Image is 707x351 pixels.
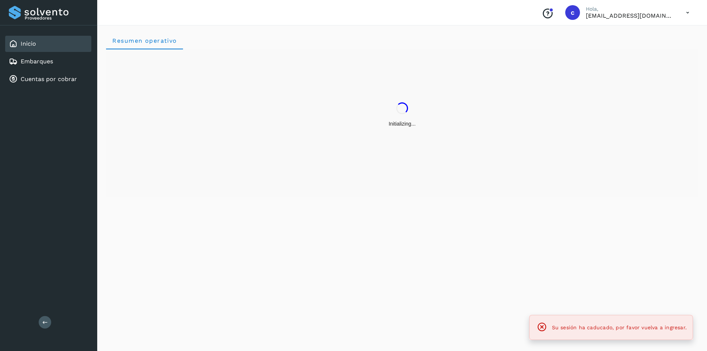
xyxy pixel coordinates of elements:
[586,12,674,19] p: carlosvazqueztgc@gmail.com
[5,71,91,87] div: Cuentas por cobrar
[21,58,53,65] a: Embarques
[552,324,687,330] span: Su sesión ha caducado, por favor vuelva a ingresar.
[112,37,177,44] span: Resumen operativo
[21,40,36,47] a: Inicio
[25,15,88,21] p: Proveedores
[21,76,77,83] a: Cuentas por cobrar
[5,36,91,52] div: Inicio
[5,53,91,70] div: Embarques
[586,6,674,12] p: Hola,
